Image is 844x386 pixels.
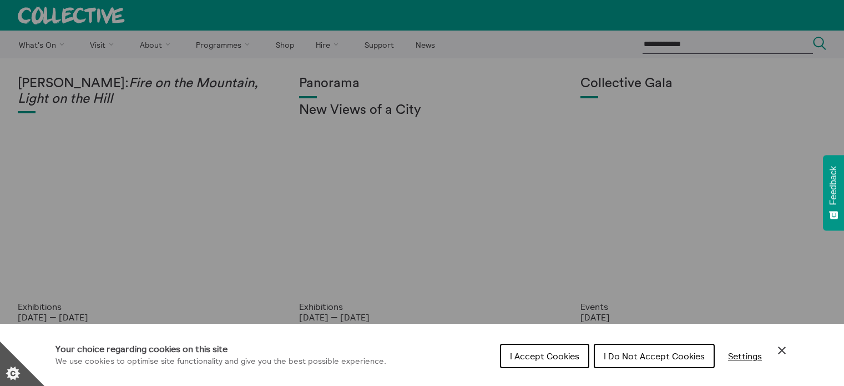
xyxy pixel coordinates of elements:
button: Settings [719,345,771,367]
h1: Your choice regarding cookies on this site [55,342,386,355]
button: I Do Not Accept Cookies [594,344,715,368]
button: I Accept Cookies [500,344,589,368]
span: I Accept Cookies [510,350,579,362]
button: Feedback - Show survey [823,155,844,230]
span: Settings [728,350,762,362]
p: We use cookies to optimise site functionality and give you the best possible experience. [55,355,386,368]
button: Close Cookie Control [775,344,789,357]
span: Feedback [828,166,838,205]
span: I Do Not Accept Cookies [604,350,705,362]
